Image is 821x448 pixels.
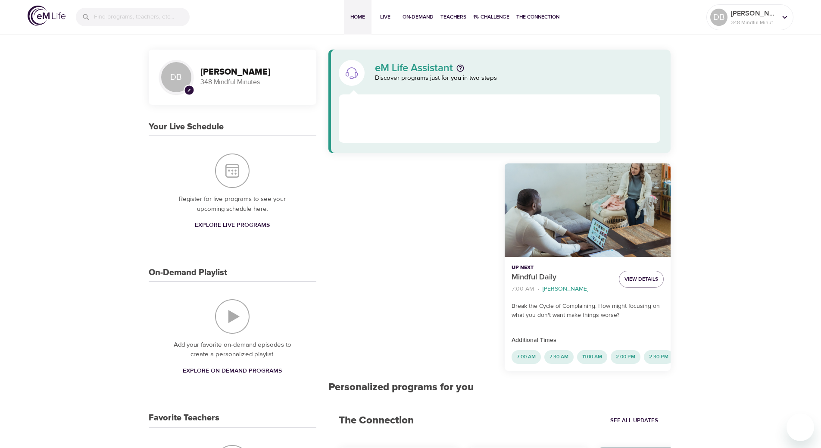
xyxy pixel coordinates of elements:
button: Mindful Daily [505,163,671,257]
div: 7:30 AM [544,350,574,364]
span: View Details [624,275,658,284]
span: Live [375,13,396,22]
h3: Your Live Schedule [149,122,224,132]
div: 11:00 AM [577,350,607,364]
img: logo [28,6,66,26]
input: Find programs, teachers, etc... [94,8,190,26]
div: 2:30 PM [644,350,674,364]
p: 7:00 AM [512,285,534,294]
a: See All Updates [608,414,660,427]
span: 7:30 AM [544,353,574,360]
img: eM Life Assistant [345,66,359,80]
nav: breadcrumb [512,283,612,295]
span: 7:00 AM [512,353,541,360]
img: Your Live Schedule [215,154,250,188]
div: DB [710,9,727,26]
span: 1% Challenge [473,13,509,22]
img: On-Demand Playlist [215,299,250,334]
li: · [537,283,539,295]
p: Additional Times [512,336,664,345]
span: 2:30 PM [644,353,674,360]
span: Teachers [440,13,466,22]
p: Mindful Daily [512,272,612,283]
p: eM Life Assistant [375,63,453,73]
p: 348 Mindful Minutes [200,77,306,87]
button: View Details [619,271,664,288]
h2: The Connection [328,404,424,437]
a: Explore On-Demand Programs [179,363,285,379]
div: 2:00 PM [611,350,640,364]
span: On-Demand [403,13,434,22]
span: Explore On-Demand Programs [183,366,282,376]
p: Up Next [512,264,612,272]
p: 348 Mindful Minutes [731,19,777,26]
h3: Favorite Teachers [149,413,219,423]
p: Register for live programs to see your upcoming schedule here. [166,194,299,214]
span: 11:00 AM [577,353,607,360]
h3: On-Demand Playlist [149,268,227,278]
h3: [PERSON_NAME] [200,67,306,77]
span: The Connection [516,13,559,22]
a: Explore Live Programs [191,217,273,233]
h2: Personalized programs for you [328,381,671,394]
p: [PERSON_NAME] [731,8,777,19]
p: [PERSON_NAME] [543,285,588,294]
div: DB [159,60,194,94]
span: Home [347,13,368,22]
p: Break the Cycle of Complaining: How might focusing on what you don't want make things worse? [512,302,664,320]
span: 2:00 PM [611,353,640,360]
p: Add your favorite on-demand episodes to create a personalized playlist. [166,340,299,360]
iframe: Button to launch messaging window [787,414,814,441]
div: 7:00 AM [512,350,541,364]
p: Discover programs just for you in two steps [375,73,661,83]
span: Explore Live Programs [195,220,270,231]
span: See All Updates [610,416,658,426]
